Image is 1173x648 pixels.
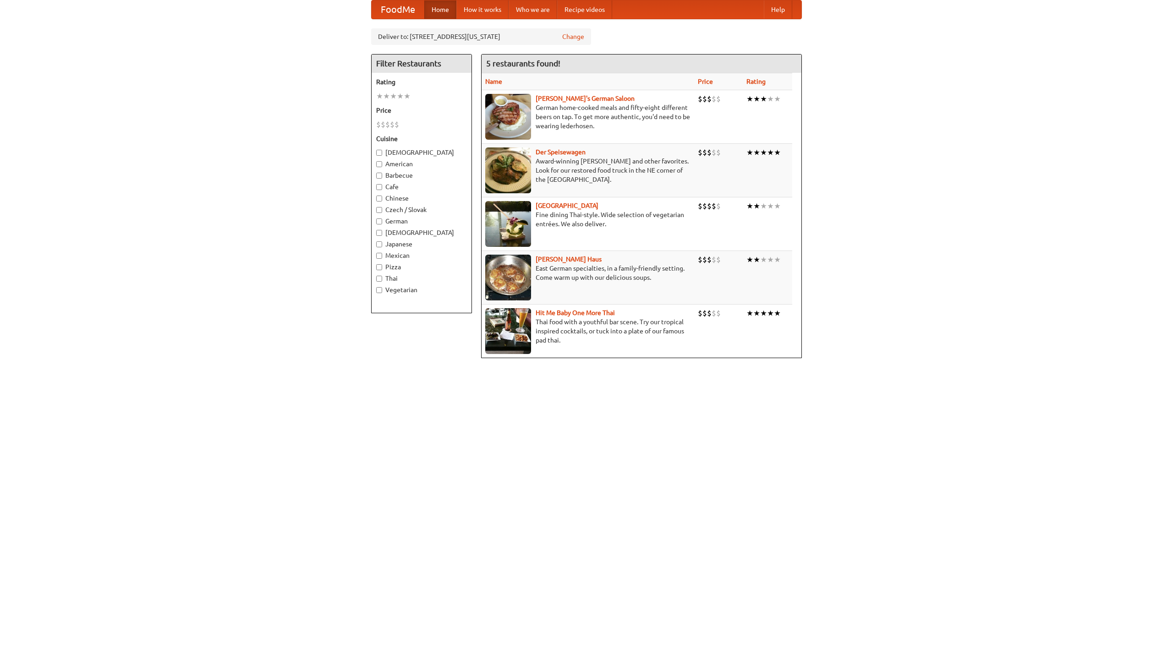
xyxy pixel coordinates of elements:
li: ★ [760,308,767,318]
label: Barbecue [376,171,467,180]
li: $ [712,201,716,211]
ng-pluralize: 5 restaurants found! [486,59,560,68]
li: ★ [774,255,781,265]
b: [PERSON_NAME] Haus [536,256,602,263]
li: $ [376,120,381,130]
li: ★ [753,308,760,318]
li: ★ [404,91,411,101]
h5: Cuisine [376,134,467,143]
li: ★ [760,255,767,265]
label: Vegetarian [376,285,467,294]
input: German [376,218,382,224]
li: ★ [767,308,774,318]
li: ★ [746,255,753,265]
label: American [376,159,467,169]
li: $ [702,94,707,104]
label: Japanese [376,240,467,249]
li: $ [698,201,702,211]
h5: Price [376,106,467,115]
a: [GEOGRAPHIC_DATA] [536,202,598,209]
label: Thai [376,274,467,283]
p: German home-cooked meals and fifty-eight different beers on tap. To get more authentic, you'd nee... [485,103,691,131]
img: esthers.jpg [485,94,531,140]
li: ★ [774,94,781,104]
input: Thai [376,276,382,282]
li: ★ [760,147,767,158]
label: [DEMOGRAPHIC_DATA] [376,148,467,157]
input: [DEMOGRAPHIC_DATA] [376,230,382,236]
li: $ [702,201,707,211]
li: ★ [774,147,781,158]
a: Help [764,0,792,19]
li: ★ [397,91,404,101]
li: $ [716,147,721,158]
a: FoodMe [372,0,424,19]
li: ★ [746,147,753,158]
label: [DEMOGRAPHIC_DATA] [376,228,467,237]
li: $ [716,201,721,211]
li: ★ [774,201,781,211]
li: $ [390,120,395,130]
input: Vegetarian [376,287,382,293]
li: ★ [760,201,767,211]
li: $ [712,255,716,265]
h4: Filter Restaurants [372,54,471,73]
li: ★ [774,308,781,318]
li: ★ [746,308,753,318]
a: Price [698,78,713,85]
li: $ [381,120,385,130]
li: $ [698,94,702,104]
img: speisewagen.jpg [485,147,531,193]
label: Czech / Slovak [376,205,467,214]
li: ★ [753,94,760,104]
p: Fine dining Thai-style. Wide selection of vegetarian entrées. We also deliver. [485,210,691,229]
li: ★ [383,91,390,101]
input: Mexican [376,253,382,259]
div: Deliver to: [STREET_ADDRESS][US_STATE] [371,28,591,45]
input: American [376,161,382,167]
li: $ [702,147,707,158]
input: Barbecue [376,173,382,179]
p: Award-winning [PERSON_NAME] and other favorites. Look for our restored food truck in the NE corne... [485,157,691,184]
input: Pizza [376,264,382,270]
label: Chinese [376,194,467,203]
li: ★ [753,147,760,158]
li: $ [707,94,712,104]
li: $ [707,147,712,158]
li: $ [707,201,712,211]
li: $ [702,255,707,265]
li: ★ [753,255,760,265]
img: satay.jpg [485,201,531,247]
label: Mexican [376,251,467,260]
li: $ [712,147,716,158]
a: [PERSON_NAME]'s German Saloon [536,95,635,102]
img: kohlhaus.jpg [485,255,531,300]
li: $ [698,308,702,318]
h5: Rating [376,77,467,87]
a: Rating [746,78,766,85]
li: $ [712,308,716,318]
a: Der Speisewagen [536,148,586,156]
input: Japanese [376,241,382,247]
li: ★ [746,94,753,104]
li: $ [716,94,721,104]
li: $ [707,255,712,265]
li: $ [712,94,716,104]
a: Hit Me Baby One More Thai [536,309,615,316]
input: Chinese [376,196,382,201]
li: $ [716,308,721,318]
input: Cafe [376,184,382,190]
p: East German specialties, in a family-friendly setting. Come warm up with our delicious soups. [485,264,691,282]
a: How it works [456,0,509,19]
li: ★ [746,201,753,211]
li: ★ [390,91,397,101]
li: $ [716,255,721,265]
a: Who we are [509,0,557,19]
label: Cafe [376,182,467,191]
input: Czech / Slovak [376,207,382,213]
li: ★ [767,94,774,104]
li: ★ [760,94,767,104]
